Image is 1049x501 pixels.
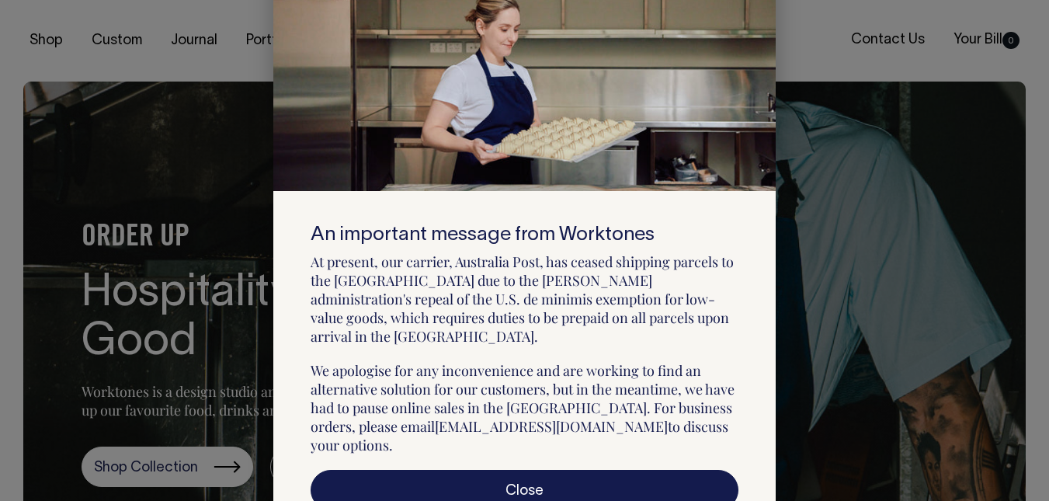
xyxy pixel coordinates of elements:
p: At present, our carrier, Australia Post, has ceased shipping parcels to the [GEOGRAPHIC_DATA] due... [311,252,738,346]
a: [EMAIL_ADDRESS][DOMAIN_NAME] [435,417,668,436]
p: We apologise for any inconvenience and are working to find an alternative solution for our custom... [311,361,738,454]
h6: An important message from Worktones [311,224,738,246]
